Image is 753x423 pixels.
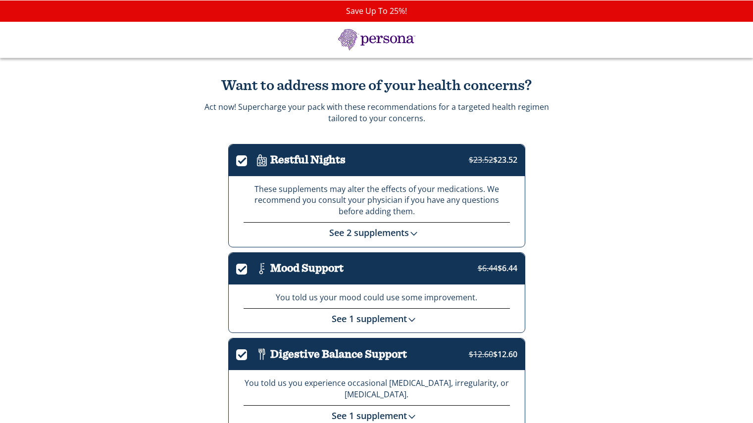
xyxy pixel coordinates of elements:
[204,101,549,124] p: Act now! Supercharge your pack with these recommendations for a targeted health regimen tailored ...
[407,315,417,325] img: down-chevron.svg
[469,154,517,165] span: $23.52
[469,349,517,360] span: $12.60
[478,263,517,274] span: $6.44
[244,184,510,218] p: These supplements may alter the effects of your medications. We recommend you consult your physic...
[270,154,346,166] h3: Restful Nights
[478,263,498,274] strike: $6.44
[203,78,550,94] h2: Want to address more of your health concerns?
[332,313,422,325] a: See 1 supplement
[253,260,270,277] img: Icon
[236,347,253,359] label: .
[327,29,426,50] img: Persona Logo
[469,154,493,165] strike: $23.52
[244,292,510,303] p: You told us your mood could use some improvement.
[253,346,270,363] img: Icon
[329,227,424,238] a: See 2 supplements
[407,412,417,422] img: down-chevron.svg
[270,262,344,275] h3: Mood Support
[236,153,253,165] label: .
[236,262,253,273] label: .
[244,377,510,400] p: You told us you experience occasional [MEDICAL_DATA], irregularity, or [MEDICAL_DATA].
[332,410,422,422] a: See 1 supplement
[270,348,407,361] h3: Digestive Balance Support
[409,229,419,238] img: down-chevron.svg
[253,152,270,169] img: Icon
[469,349,493,360] strike: $12.60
